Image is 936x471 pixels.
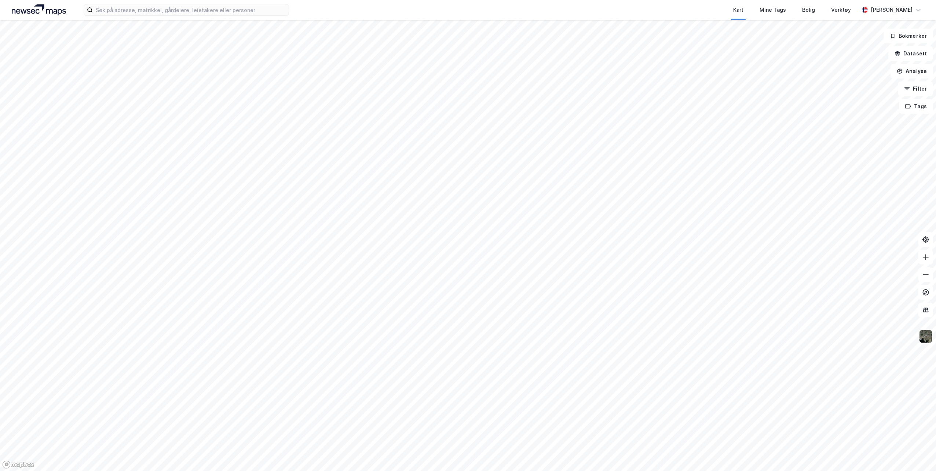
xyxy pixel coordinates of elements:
[899,99,933,114] button: Tags
[12,4,66,15] img: logo.a4113a55bc3d86da70a041830d287a7e.svg
[888,46,933,61] button: Datasett
[871,6,913,14] div: [PERSON_NAME]
[733,6,743,14] div: Kart
[93,4,289,15] input: Søk på adresse, matrikkel, gårdeiere, leietakere eller personer
[2,460,34,469] a: Mapbox homepage
[831,6,851,14] div: Verktøy
[898,81,933,96] button: Filter
[891,64,933,78] button: Analyse
[884,29,933,43] button: Bokmerker
[899,436,936,471] iframe: Chat Widget
[802,6,815,14] div: Bolig
[760,6,786,14] div: Mine Tags
[919,329,933,343] img: 9k=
